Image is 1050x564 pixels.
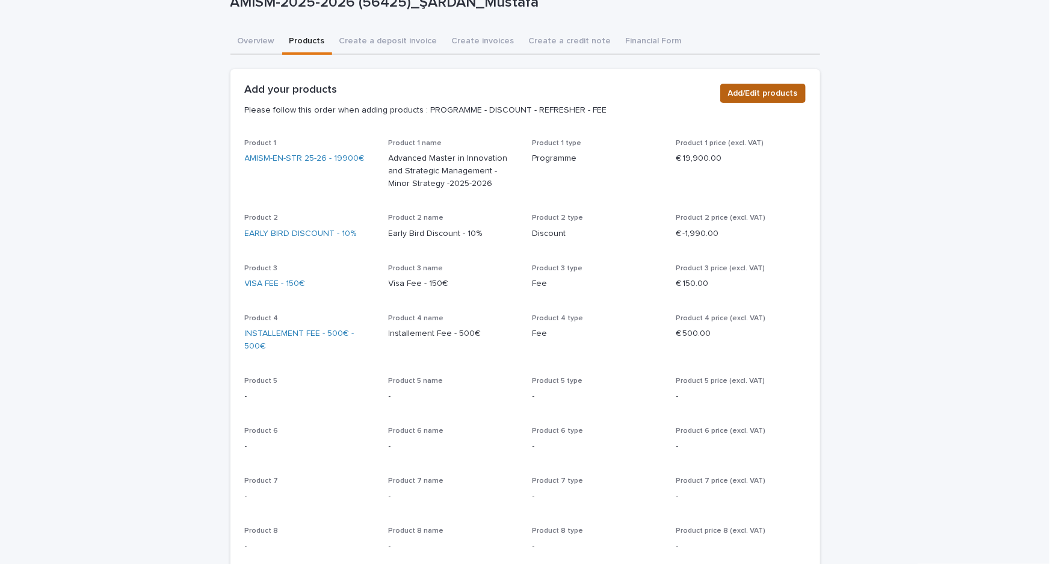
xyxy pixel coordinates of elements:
span: Product 4 name [389,315,444,322]
span: Product 7 price (excl. VAT) [676,477,766,485]
span: Product 6 name [389,427,444,435]
span: Product 3 price (excl. VAT) [676,265,765,272]
a: VISA FEE - 150€ [245,277,306,290]
span: Product 7 type [533,477,584,485]
a: INSTALLEMENT FEE - 500€ - 500€ [245,327,374,353]
span: Product 5 price (excl. VAT) [676,377,765,385]
span: Product 8 name [389,527,444,535]
p: - [245,440,374,453]
p: - [676,541,806,553]
p: Visa Fee - 150€ [389,277,518,290]
p: - [245,541,374,553]
span: Product 6 [245,427,279,435]
p: Programme [533,152,662,165]
span: Product 1 price (excl. VAT) [676,140,764,147]
span: Product 2 name [389,214,444,222]
p: € 150.00 [676,277,806,290]
span: Add/Edit products [728,87,798,99]
span: Product 3 [245,265,278,272]
p: - [245,390,374,403]
span: Product 6 type [533,427,584,435]
p: - [533,491,662,503]
p: - [389,541,518,553]
span: Product 2 type [533,214,584,222]
p: Discount [533,228,662,240]
span: Product 6 price (excl. VAT) [676,427,766,435]
button: Products [282,29,332,55]
span: Product 3 name [389,265,443,272]
p: Installement Fee - 500€ [389,327,518,340]
h2: Add your products [245,84,338,97]
p: - [676,440,806,453]
button: Create invoices [445,29,522,55]
span: Product 2 [245,214,279,222]
span: Product 5 [245,377,278,385]
button: Create a credit note [522,29,619,55]
p: - [389,491,518,503]
p: - [676,491,806,503]
p: Please follow this order when adding products : PROGRAMME - DISCOUNT - REFRESHER - FEE [245,105,711,116]
p: - [389,440,518,453]
span: Product 1 [245,140,277,147]
span: Product 4 [245,315,279,322]
span: Product 3 type [533,265,583,272]
button: Add/Edit products [720,84,806,103]
span: Product 2 price (excl. VAT) [676,214,766,222]
p: Fee [533,327,662,340]
p: € 500.00 [676,327,806,340]
a: AMISM-EN-STR 25-26 - 19900€ [245,152,365,165]
p: Advanced Master in Innovation and Strategic Management - Minor Strategy -2025-2026 [389,152,518,190]
p: - [533,440,662,453]
p: € 19,900.00 [676,152,722,165]
span: Product 8 type [533,527,584,535]
p: - [676,390,806,403]
span: Product 7 name [389,477,444,485]
p: Early Bird Discount - 10% [389,228,518,240]
a: EARLY BIRD DISCOUNT - 10% [245,228,357,240]
button: Create a deposit invoice [332,29,445,55]
p: - [533,541,662,553]
span: Product 5 type [533,377,583,385]
p: € -1,990.00 [676,228,806,240]
p: Fee [533,277,662,290]
span: Product 4 price (excl. VAT) [676,315,766,322]
button: Overview [230,29,282,55]
p: - [245,491,374,503]
span: Product 5 name [389,377,443,385]
span: Product 1 name [389,140,442,147]
p: - [533,390,662,403]
span: Product price 8 (excl. VAT) [676,527,766,535]
span: Product 1 type [533,140,582,147]
span: Product 4 type [533,315,584,322]
span: Product 7 [245,477,279,485]
button: Financial Form [619,29,689,55]
p: - [389,390,518,403]
span: Product 8 [245,527,279,535]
